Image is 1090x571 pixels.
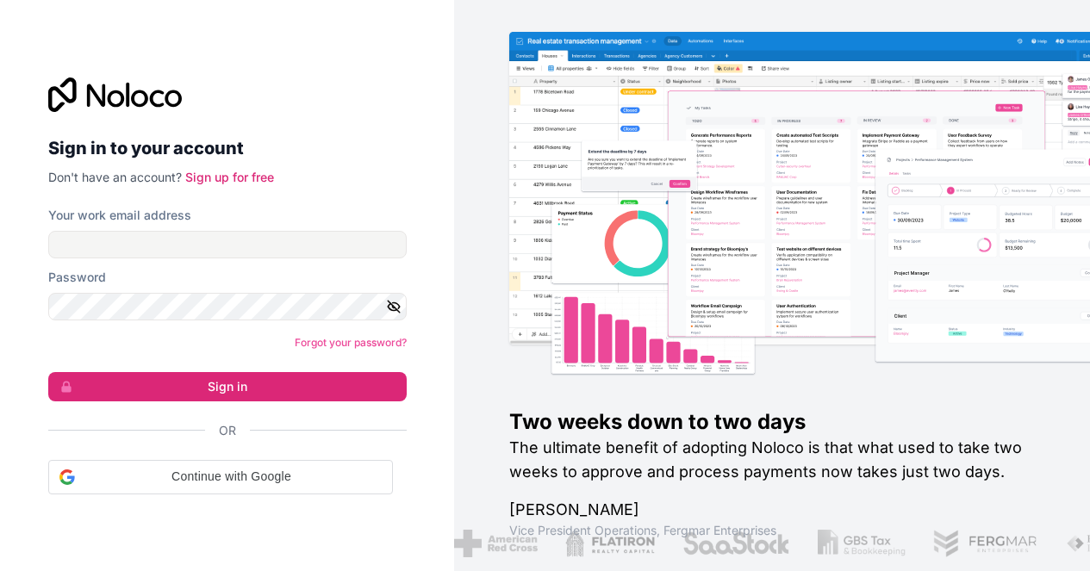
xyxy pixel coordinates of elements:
input: Password [48,293,407,320]
span: Don't have an account? [48,170,182,184]
h2: The ultimate benefit of adopting Noloco is that what used to take two weeks to approve and proces... [509,436,1035,484]
img: /assets/saastock-C6Zbiodz.png [682,530,791,557]
button: Sign in [48,372,407,401]
label: Your work email address [48,207,191,224]
img: /assets/american-red-cross-BAupjrZR.png [454,530,538,557]
a: Forgot your password? [295,336,407,349]
label: Password [48,269,106,286]
img: /assets/gbstax-C-GtDUiK.png [818,530,906,557]
h1: Two weeks down to two days [509,408,1035,436]
img: /assets/flatiron-C8eUkumj.png [565,530,655,557]
a: Sign up for free [185,170,274,184]
h1: [PERSON_NAME] [509,498,1035,522]
span: Continue with Google [82,468,382,486]
img: /assets/fergmar-CudnrXN5.png [933,530,1038,557]
div: Continue with Google [48,460,393,494]
span: Or [219,422,236,439]
h2: Sign in to your account [48,133,407,164]
input: Email address [48,231,407,258]
h1: Vice President Operations , Fergmar Enterprises [509,522,1035,539]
